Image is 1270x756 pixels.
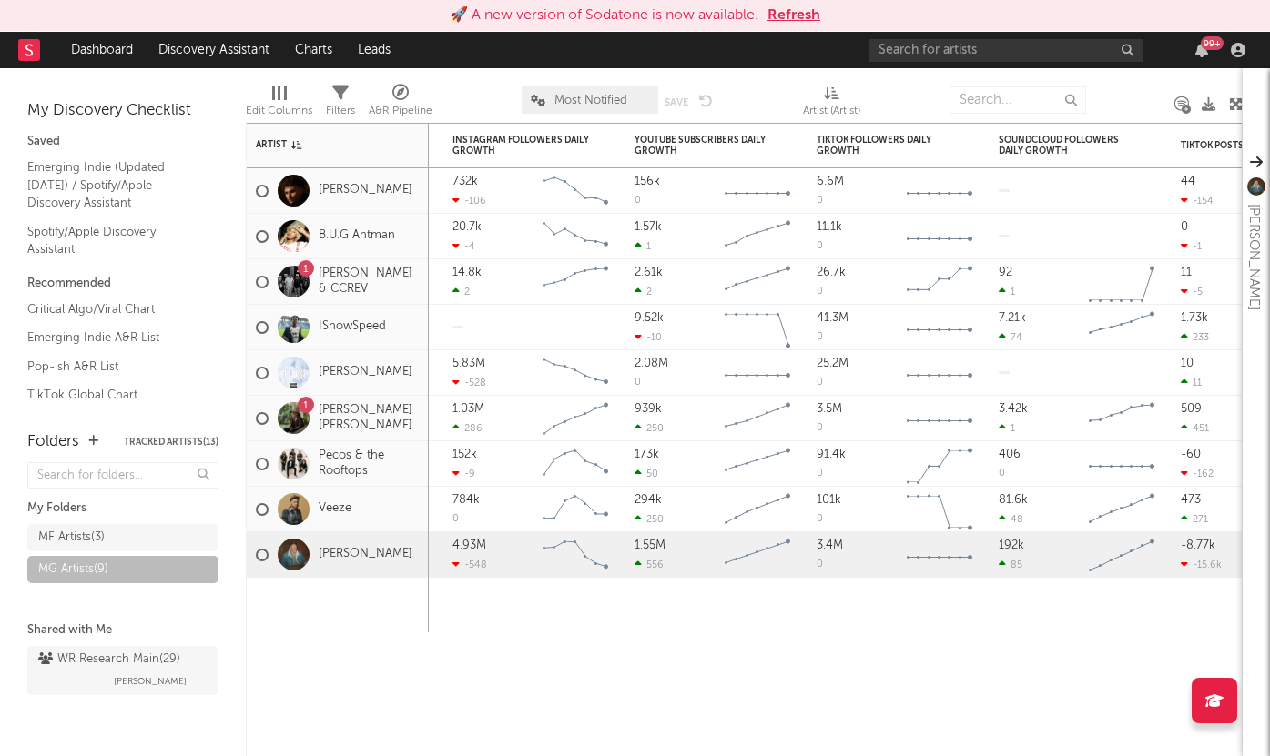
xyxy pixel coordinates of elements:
div: 473 [1181,494,1201,506]
a: WR Research Main(29)[PERSON_NAME] [27,646,218,695]
svg: Chart title [899,350,980,396]
a: Discovery Assistant [146,32,282,68]
svg: Chart title [899,532,980,578]
div: -9 [452,468,475,479]
div: -15.6k [1181,559,1222,570]
span: [PERSON_NAME] [114,670,187,692]
div: 192k [999,539,1024,551]
div: 732k [452,176,478,187]
div: 1 [999,286,1015,297]
div: 6.6M [817,176,844,187]
div: 5.83M [452,358,485,369]
svg: Chart title [716,168,798,214]
div: 0 [452,514,459,524]
button: Refresh [767,5,820,26]
div: 11.1k [817,221,842,233]
div: 509 [1181,403,1202,415]
input: Search... [950,86,1086,114]
div: SoundCloud Followers Daily Growth [999,135,1135,156]
div: 20.7k [452,221,482,233]
svg: Chart title [899,396,980,441]
div: 4.93M [452,539,486,551]
div: 0 [1181,221,1188,233]
div: 0 [817,559,823,570]
div: Artist (Artist) [803,100,860,122]
a: TikTok Global Chart [27,385,200,405]
div: 91.4k [817,449,846,460]
div: 784k [452,494,480,506]
div: Edit Columns [246,77,312,130]
div: -1 [1181,240,1202,252]
a: Veeze [319,501,351,517]
svg: Chart title [899,168,980,214]
div: -4 [452,240,475,252]
svg: Chart title [899,487,980,532]
div: 44 [1181,176,1195,187]
div: 2 [635,286,652,297]
div: 152k [452,449,477,460]
svg: Chart title [534,168,616,214]
div: 25.2M [817,358,848,369]
svg: Chart title [534,214,616,259]
div: Artist (Artist) [803,77,860,130]
div: 0 [817,469,823,479]
div: 2.61k [635,267,663,278]
div: [PERSON_NAME] [1243,204,1265,310]
div: 0 [817,241,823,251]
div: Filters [326,100,355,122]
div: -162 [1181,468,1214,479]
svg: Chart title [899,441,980,487]
div: 556 [635,559,664,570]
div: -528 [452,377,486,388]
div: 1 [999,422,1015,434]
button: Save [665,97,688,107]
div: 1.57k [635,221,662,233]
svg: Chart title [1081,441,1163,487]
div: 294k [635,494,662,506]
div: 3.4M [817,539,843,551]
a: Leads [345,32,403,68]
svg: Chart title [534,259,616,305]
div: Edit Columns [246,100,312,122]
div: My Discovery Checklist [27,100,218,122]
div: -60 [1181,449,1201,460]
div: My Folders [27,498,218,519]
div: Shared with Me [27,620,218,641]
div: Instagram Followers Daily Growth [452,135,589,156]
a: [PERSON_NAME] [319,547,412,562]
div: 81.6k [999,494,1028,506]
a: Pop-ish A&R List [27,357,200,377]
div: 7.21k [999,312,1026,324]
div: 2 [452,286,470,297]
button: Tracked Artists(13) [124,438,218,447]
div: 0 [817,287,823,297]
input: Search for artists [869,39,1143,62]
svg: Chart title [716,305,798,350]
div: 9.52k [635,312,664,324]
div: 0 [817,423,823,433]
div: Saved [27,131,218,153]
div: 0 [817,196,823,206]
input: Search for folders... [27,462,218,489]
div: 99 + [1201,36,1224,50]
div: 14.8k [452,267,482,278]
div: 0 [817,514,823,524]
div: -106 [452,195,486,207]
a: Dashboard [58,32,146,68]
div: 0 [817,378,823,388]
a: [PERSON_NAME] & CCREV [319,267,420,297]
div: MG Artists ( 9 ) [38,559,108,580]
svg: Chart title [1081,259,1163,305]
div: -10 [635,331,662,343]
div: 11 [1181,267,1192,278]
button: 99+ [1195,43,1208,57]
div: 2.08M [635,358,668,369]
div: 85 [999,559,1022,570]
svg: Chart title [1081,487,1163,532]
svg: Chart title [899,259,980,305]
div: -5 [1181,286,1203,297]
div: A&R Pipeline [369,100,432,122]
div: 74 [999,331,1022,343]
div: Artist [256,139,392,150]
div: 1.03M [452,403,484,415]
